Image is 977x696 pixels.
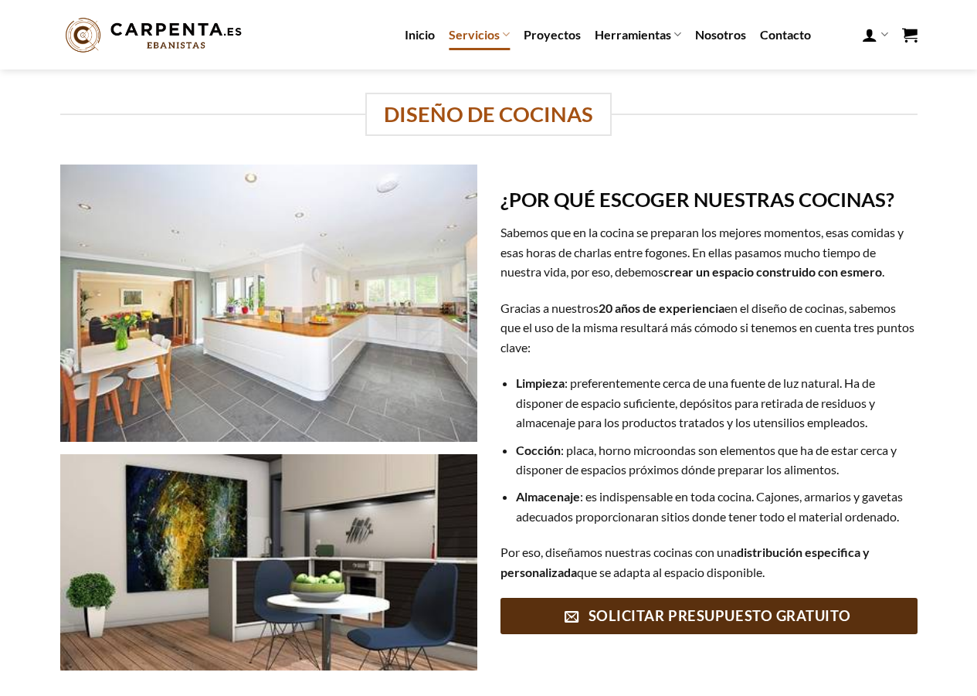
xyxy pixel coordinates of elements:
[695,21,746,49] a: Nosotros
[500,187,918,212] h2: ¿POR QUÉ ESCOGER NUESTRAS COCINAS?
[760,21,811,49] a: Contacto
[516,487,917,526] li: : es indispensable en toda cocina. Cajones, armarios y gavetas adecuados proporcionaran sitios do...
[589,605,851,627] span: SOLICITAR PRESUPUESTO GRATUITO
[516,443,561,457] strong: Cocción
[524,21,581,49] a: Proyectos
[516,489,580,504] strong: Almacenaje
[663,264,882,279] strong: crear un espacio construido con esmero
[516,375,565,390] strong: Limpieza
[595,19,681,49] a: Herramientas
[60,14,247,56] img: Carpenta.es
[500,298,918,358] p: Gracias a nuestros en el diseño de cocinas, sabemos que el uso de la misma resultará más cómodo s...
[516,440,917,480] li: : placa, horno microondas son elementos que ha de estar cerca y disponer de espacios próximos dón...
[365,93,612,136] span: DISEÑO DE COCINAS
[449,19,510,49] a: Servicios
[500,222,918,282] p: Sabemos que en la cocina se preparan los mejores momentos, esas comidas y esas horas de charlas e...
[405,21,435,49] a: Inicio
[500,598,918,633] a: SOLICITAR PRESUPUESTO GRATUITO
[516,373,917,433] li: : preferentemente cerca de una fuente de luz natural. Ha de disponer de espacio suficiente, depós...
[599,300,724,315] strong: 20 años de experiencia
[500,542,918,582] p: Por eso, diseñamos nuestras cocinas con una que se adapta al espacio disponible.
